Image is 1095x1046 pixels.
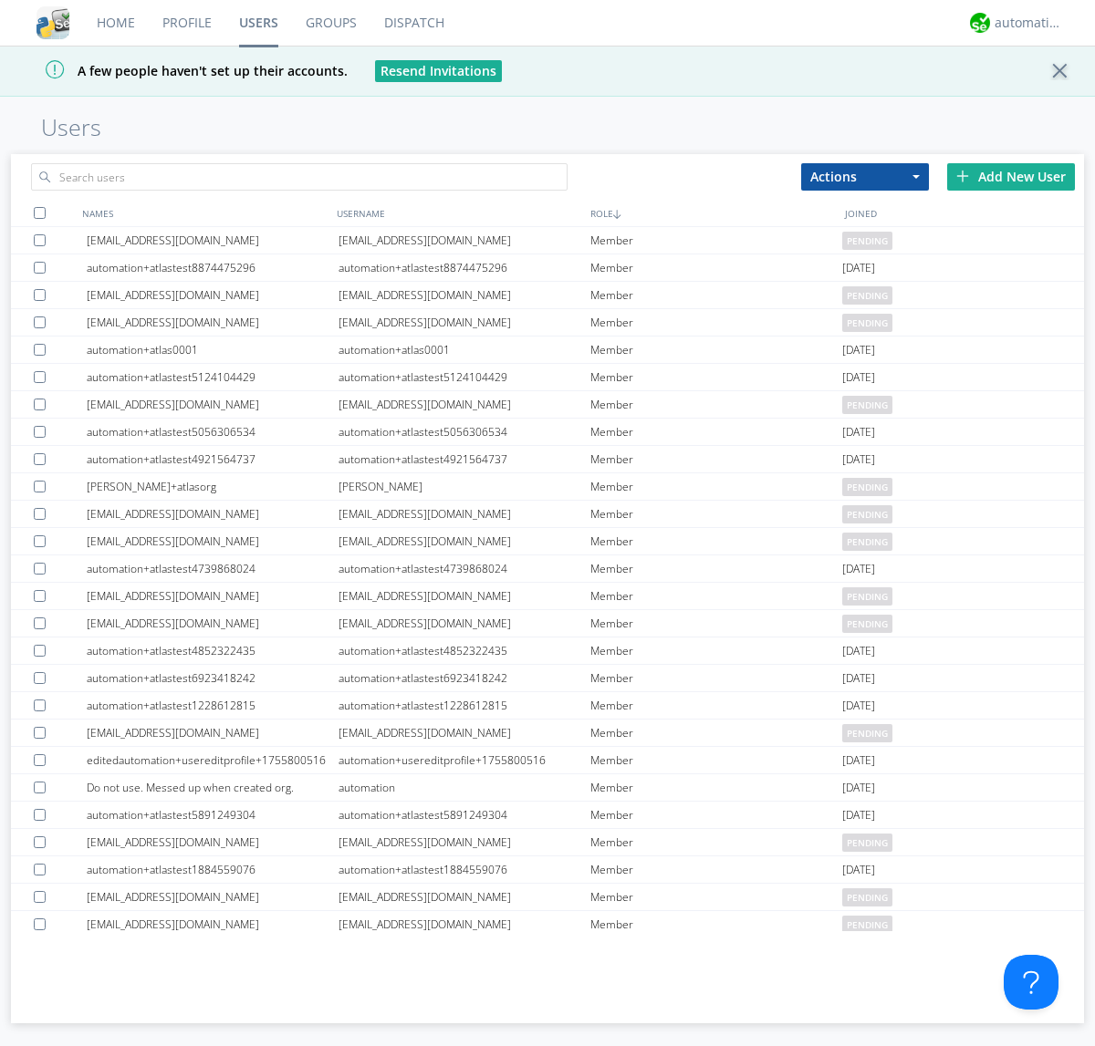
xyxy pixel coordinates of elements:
[842,774,875,802] span: [DATE]
[970,13,990,33] img: d2d01cd9b4174d08988066c6d424eccd
[87,610,339,637] div: [EMAIL_ADDRESS][DOMAIN_NAME]
[590,309,842,336] div: Member
[590,829,842,855] div: Member
[339,692,590,719] div: automation+atlastest1228612815
[842,478,892,496] span: pending
[11,528,1084,555] a: [EMAIL_ADDRESS][DOMAIN_NAME][EMAIL_ADDRESS][DOMAIN_NAME]Memberpending
[590,473,842,500] div: Member
[842,724,892,742] span: pending
[590,610,842,637] div: Member
[11,637,1084,665] a: automation+atlastest4852322435automation+atlastest4852322435Member[DATE]
[11,309,1084,337] a: [EMAIL_ADDRESS][DOMAIN_NAME][EMAIL_ADDRESS][DOMAIN_NAME]Memberpending
[842,916,892,934] span: pending
[87,747,339,773] div: editedautomation+usereditprofile+1755800516
[11,720,1084,747] a: [EMAIL_ADDRESS][DOMAIN_NAME][EMAIL_ADDRESS][DOMAIN_NAME]Memberpending
[842,286,892,305] span: pending
[339,528,590,554] div: [EMAIL_ADDRESS][DOMAIN_NAME]
[87,802,339,828] div: automation+atlastest5891249304
[842,692,875,720] span: [DATE]
[87,419,339,445] div: automation+atlastest5056306534
[87,309,339,336] div: [EMAIL_ADDRESS][DOMAIN_NAME]
[87,337,339,363] div: automation+atlas0001
[87,829,339,855] div: [EMAIL_ADDRESS][DOMAIN_NAME]
[87,528,339,554] div: [EMAIL_ADDRESS][DOMAIN_NAME]
[11,884,1084,911] a: [EMAIL_ADDRESS][DOMAIN_NAME][EMAIL_ADDRESS][DOMAIN_NAME]Memberpending
[339,227,590,254] div: [EMAIL_ADDRESS][DOMAIN_NAME]
[842,665,875,692] span: [DATE]
[339,720,590,746] div: [EMAIL_ADDRESS][DOMAIN_NAME]
[842,396,892,414] span: pending
[840,200,1095,226] div: JOINED
[87,720,339,746] div: [EMAIL_ADDRESS][DOMAIN_NAME]
[586,200,840,226] div: ROLE
[339,282,590,308] div: [EMAIL_ADDRESS][DOMAIN_NAME]
[842,637,875,665] span: [DATE]
[842,834,892,852] span: pending
[11,337,1084,364] a: automation+atlas0001automation+atlas0001Member[DATE]
[590,446,842,472] div: Member
[590,364,842,390] div: Member
[339,555,590,582] div: automation+atlastest4739868024
[87,856,339,883] div: automation+atlastest1884559076
[842,856,875,884] span: [DATE]
[590,282,842,308] div: Member
[332,200,587,226] div: USERNAME
[842,747,875,774] span: [DATE]
[11,747,1084,774] a: editedautomation+usereditprofile+1755800516automation+usereditprofile+1755800516Member[DATE]
[339,419,590,445] div: automation+atlastest5056306534
[339,802,590,828] div: automation+atlastest5891249304
[339,665,590,691] div: automation+atlastest6923418242
[590,419,842,445] div: Member
[11,473,1084,501] a: [PERSON_NAME]+atlasorg[PERSON_NAME]Memberpending
[11,254,1084,282] a: automation+atlastest8874475296automation+atlastest8874475296Member[DATE]
[590,774,842,801] div: Member
[11,391,1084,419] a: [EMAIL_ADDRESS][DOMAIN_NAME][EMAIL_ADDRESS][DOMAIN_NAME]Memberpending
[842,888,892,906] span: pending
[842,446,875,473] span: [DATE]
[339,337,590,363] div: automation+atlas0001
[590,692,842,719] div: Member
[842,314,892,332] span: pending
[11,282,1084,309] a: [EMAIL_ADDRESS][DOMAIN_NAME][EMAIL_ADDRESS][DOMAIN_NAME]Memberpending
[87,583,339,609] div: [EMAIL_ADDRESS][DOMAIN_NAME]
[842,232,892,250] span: pending
[11,802,1084,829] a: automation+atlastest5891249304automation+atlastest5891249304Member[DATE]
[11,856,1084,884] a: automation+atlastest1884559076automation+atlastest1884559076Member[DATE]
[339,309,590,336] div: [EMAIL_ADDRESS][DOMAIN_NAME]
[590,337,842,363] div: Member
[11,829,1084,856] a: [EMAIL_ADDRESS][DOMAIN_NAME][EMAIL_ADDRESS][DOMAIN_NAME]Memberpending
[590,911,842,937] div: Member
[590,747,842,773] div: Member
[842,615,892,633] span: pending
[842,505,892,523] span: pending
[1004,955,1058,1010] iframe: Toggle Customer Support
[11,583,1084,610] a: [EMAIL_ADDRESS][DOMAIN_NAME][EMAIL_ADDRESS][DOMAIN_NAME]Memberpending
[590,555,842,582] div: Member
[956,170,969,182] img: plus.svg
[801,163,929,191] button: Actions
[375,60,502,82] button: Resend Invitations
[842,802,875,829] span: [DATE]
[11,610,1084,637] a: [EMAIL_ADDRESS][DOMAIN_NAME][EMAIL_ADDRESS][DOMAIN_NAME]Memberpending
[339,747,590,773] div: automation+usereditprofile+1755800516
[590,720,842,746] div: Member
[11,227,1084,254] a: [EMAIL_ADDRESS][DOMAIN_NAME][EMAIL_ADDRESS][DOMAIN_NAME]Memberpending
[11,692,1084,720] a: automation+atlastest1228612815automation+atlastest1228612815Member[DATE]
[590,391,842,418] div: Member
[339,774,590,801] div: automation
[11,419,1084,446] a: automation+atlastest5056306534automation+atlastest5056306534Member[DATE]
[590,254,842,281] div: Member
[339,884,590,910] div: [EMAIL_ADDRESS][DOMAIN_NAME]
[11,555,1084,583] a: automation+atlastest4739868024automation+atlastest4739868024Member[DATE]
[87,391,339,418] div: [EMAIL_ADDRESS][DOMAIN_NAME]
[590,637,842,664] div: Member
[590,583,842,609] div: Member
[590,856,842,883] div: Member
[36,6,69,39] img: cddb5a64eb264b2086981ab96f4c1ba7
[339,446,590,472] div: automation+atlastest4921564737
[842,533,892,551] span: pending
[87,473,339,500] div: [PERSON_NAME]+atlasorg
[87,501,339,527] div: [EMAIL_ADDRESS][DOMAIN_NAME]
[842,419,875,446] span: [DATE]
[339,391,590,418] div: [EMAIL_ADDRESS][DOMAIN_NAME]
